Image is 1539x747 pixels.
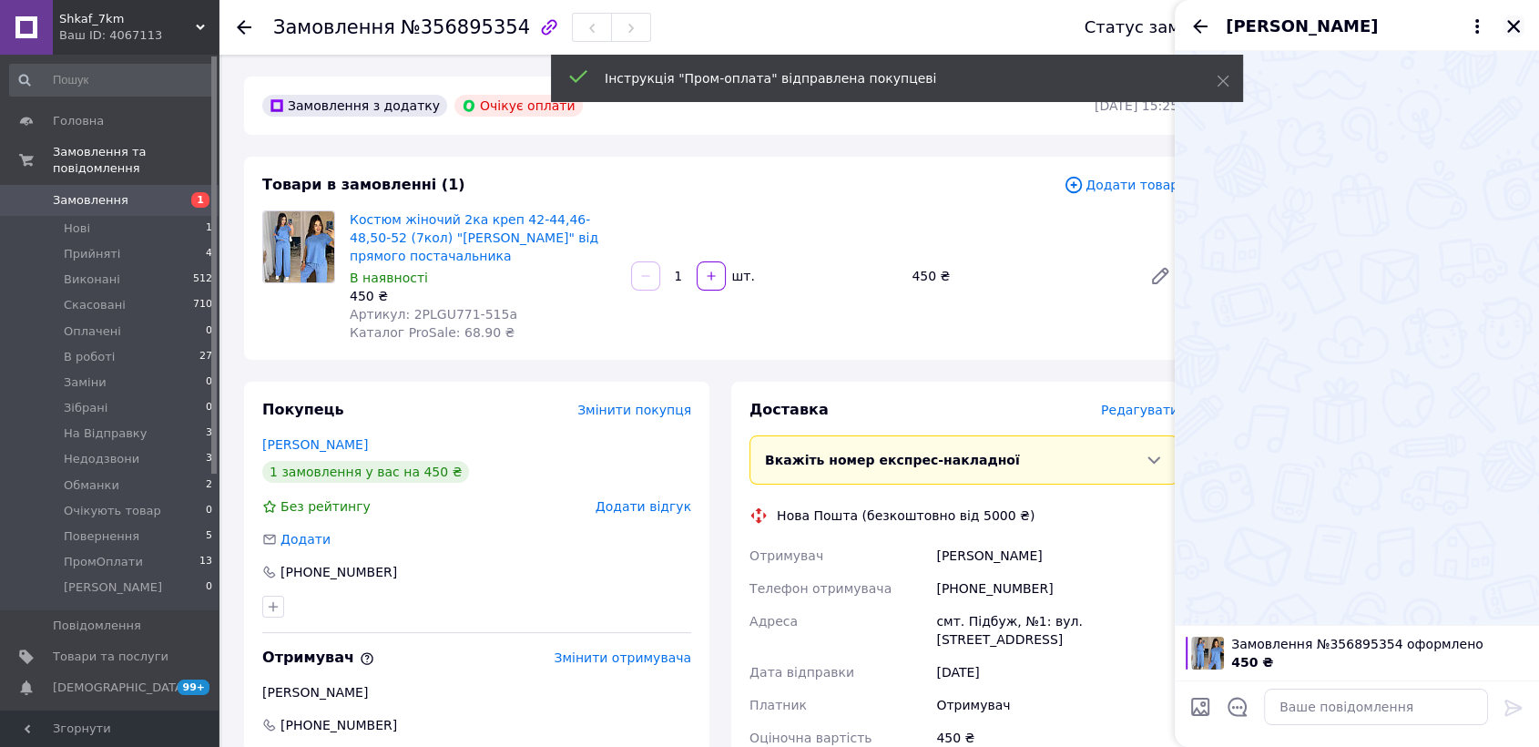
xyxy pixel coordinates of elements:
[262,437,368,452] a: [PERSON_NAME]
[350,287,617,305] div: 450 ₴
[53,680,188,696] span: [DEMOGRAPHIC_DATA]
[64,349,115,365] span: В роботі
[749,731,871,745] span: Оціночна вартість
[193,297,212,313] span: 710
[262,401,344,418] span: Покупець
[53,618,141,634] span: Повідомлення
[904,263,1135,289] div: 450 ₴
[749,665,854,680] span: Дата відправки
[279,563,399,581] div: [PHONE_NUMBER]
[64,246,120,262] span: Прийняті
[9,64,214,97] input: Пошук
[53,113,104,129] span: Головна
[605,69,1171,87] div: Інструкція "Пром-оплата" відправлена покупцеві
[933,539,1182,572] div: [PERSON_NAME]
[1064,175,1178,195] span: Додати товар
[64,554,143,570] span: ПромОплати
[206,528,212,545] span: 5
[772,507,1039,525] div: Нова Пошта (безкоштовно від 5000 ₴)
[237,18,251,36] div: Повернутися назад
[454,95,583,117] div: Очікує оплати
[199,349,212,365] span: 27
[765,453,1020,467] span: Вкажіть номер експрес-накладної
[53,144,219,177] span: Замовлення та повідомлення
[64,323,121,340] span: Оплачені
[262,649,374,666] span: Отримувач
[64,271,120,288] span: Виконані
[401,16,530,38] span: №356895354
[350,325,515,340] span: Каталог ProSale: 68.90 ₴
[59,27,219,44] div: Ваш ID: 4067113
[64,220,90,237] span: Нові
[1101,403,1178,417] span: Редагувати
[1226,695,1249,719] button: Відкрити шаблони відповідей
[749,548,823,563] span: Отримувач
[933,605,1182,656] div: смт. Підбуж, №1: вул. [STREET_ADDRESS]
[749,581,892,596] span: Телефон отримувача
[749,401,829,418] span: Доставка
[64,477,119,494] span: Обманки
[273,16,395,38] span: Замовлення
[53,649,168,665] span: Товари та послуги
[1231,655,1273,670] span: 450 ₴
[206,425,212,442] span: 3
[64,451,139,467] span: Недодзвони
[206,246,212,262] span: 4
[64,374,107,391] span: Заміни
[728,267,757,285] div: шт.
[263,211,334,282] img: Костюм жіночий 2ка креп 42-44,46-48,50-52 (7кол) "ALINA" від прямого постачальника
[350,307,517,322] span: Артикул: 2PLGU771-515a
[64,297,126,313] span: Скасовані
[1503,15,1524,37] button: Закрити
[199,554,212,570] span: 13
[206,400,212,416] span: 0
[191,192,209,208] span: 1
[59,11,196,27] span: Shkaf_7km
[350,271,428,285] span: В наявності
[178,680,209,695] span: 99+
[1189,15,1211,37] button: Назад
[262,461,469,483] div: 1 замовлення у вас на 450 ₴
[280,532,331,547] span: Додати
[64,579,162,596] span: [PERSON_NAME]
[933,689,1182,721] div: Отримувач
[206,220,212,237] span: 1
[53,192,128,209] span: Замовлення
[262,95,447,117] div: Замовлення з додатку
[1231,635,1528,653] span: Замовлення №356895354 оформлено
[193,271,212,288] span: 512
[749,698,807,712] span: Платник
[206,477,212,494] span: 2
[1142,258,1178,294] a: Редагувати
[1191,637,1224,670] img: 6781850441_w100_h100_kostyum-zhenskij-2ka.jpg
[280,499,371,514] span: Без рейтингу
[933,572,1182,605] div: [PHONE_NUMBER]
[596,499,691,514] span: Додати відгук
[64,528,139,545] span: Повернення
[933,656,1182,689] div: [DATE]
[262,176,465,193] span: Товари в замовленні (1)
[262,683,691,701] div: [PERSON_NAME]
[64,425,147,442] span: На Відправку
[554,650,691,665] span: Змінити отримувача
[206,503,212,519] span: 0
[749,614,798,629] span: Адреса
[64,503,161,519] span: Очікують товар
[577,403,691,417] span: Змінити покупця
[206,374,212,391] span: 0
[350,212,598,263] a: Костюм жіночий 2ка креп 42-44,46-48,50-52 (7кол) "[PERSON_NAME]" від прямого постачальника
[64,400,107,416] span: Зібрані
[1085,18,1252,36] div: Статус замовлення
[206,579,212,596] span: 0
[1226,15,1488,38] button: [PERSON_NAME]
[206,451,212,467] span: 3
[1226,15,1378,38] span: [PERSON_NAME]
[279,716,399,734] span: [PHONE_NUMBER]
[206,323,212,340] span: 0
